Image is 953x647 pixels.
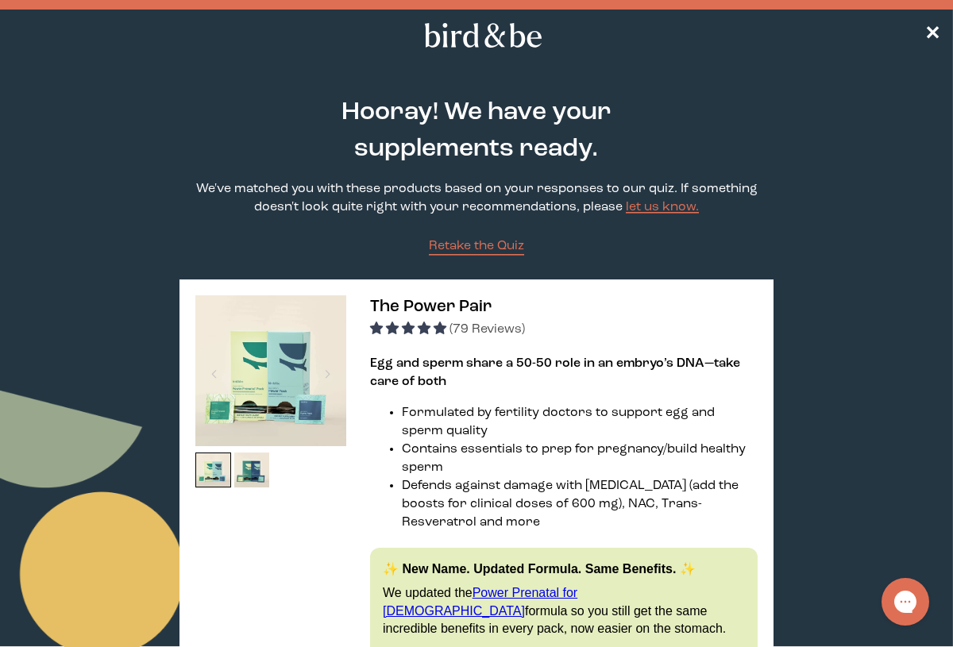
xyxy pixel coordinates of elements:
li: Defends against damage with [MEDICAL_DATA] (add the boosts for clinical doses of 600 mg), NAC, Tr... [402,477,758,532]
li: Contains essentials to prep for pregnancy/build healthy sperm [402,441,758,477]
p: We've matched you with these products based on your responses to our quiz. If something doesn't l... [179,180,774,217]
img: thumbnail image [234,453,270,488]
a: let us know. [626,201,699,214]
span: Retake the Quiz [429,240,524,252]
p: We updated the formula so you still get the same incredible benefits in every pack, now easier on... [383,584,745,637]
strong: ✨ New Name. Updated Formula. Same Benefits. ✨ [383,562,696,576]
span: 4.92 stars [370,323,449,336]
img: thumbnail image [195,295,346,446]
li: Formulated by fertility doctors to support egg and sperm quality [402,404,758,441]
strong: Egg and sperm share a 50-50 role in an embryo’s DNA—take care of both [370,357,740,388]
iframe: Gorgias live chat messenger [874,572,937,631]
a: Power Prenatal for [DEMOGRAPHIC_DATA] [383,586,577,617]
span: The Power Pair [370,298,492,315]
img: thumbnail image [195,453,231,488]
a: Retake the Quiz [429,237,524,256]
span: (79 Reviews) [449,323,525,336]
h2: Hooray! We have your supplements ready. [299,94,655,168]
span: ✕ [924,25,940,44]
a: ✕ [924,21,940,49]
